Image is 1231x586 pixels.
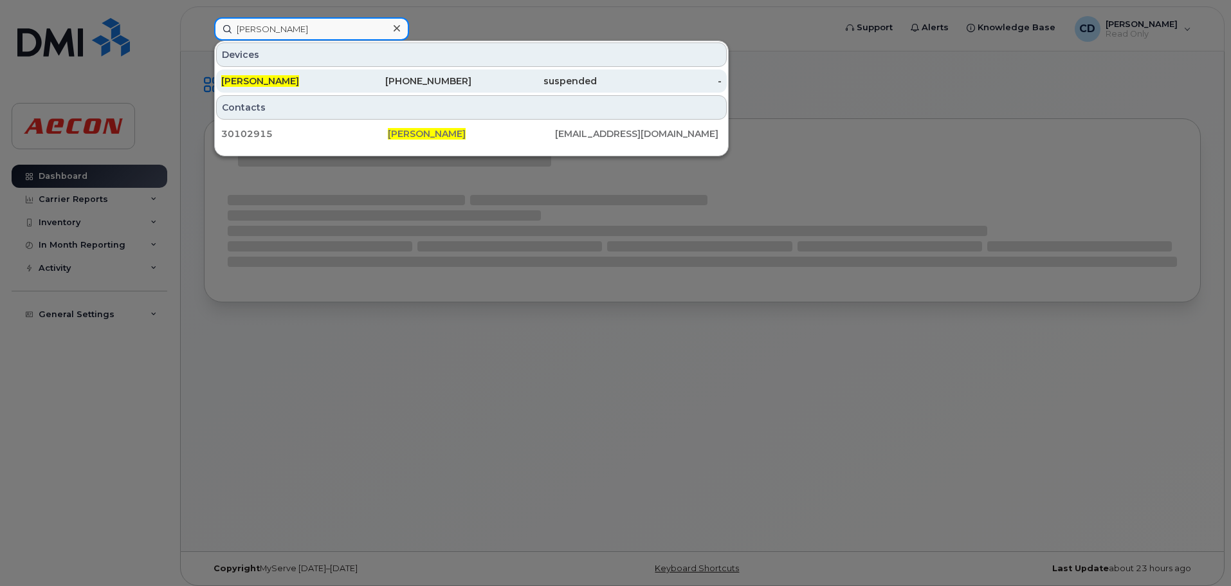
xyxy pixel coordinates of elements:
div: Contacts [216,95,727,120]
span: [PERSON_NAME] [221,75,299,87]
a: 30102915[PERSON_NAME][EMAIL_ADDRESS][DOMAIN_NAME] [216,122,727,145]
div: suspended [471,75,597,87]
span: [PERSON_NAME] [388,128,466,140]
div: 30102915 [221,127,388,140]
div: - [597,75,722,87]
a: [PERSON_NAME][PHONE_NUMBER]suspended- [216,69,727,93]
div: [EMAIL_ADDRESS][DOMAIN_NAME] [555,127,722,140]
div: Devices [216,42,727,67]
div: [PHONE_NUMBER] [347,75,472,87]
